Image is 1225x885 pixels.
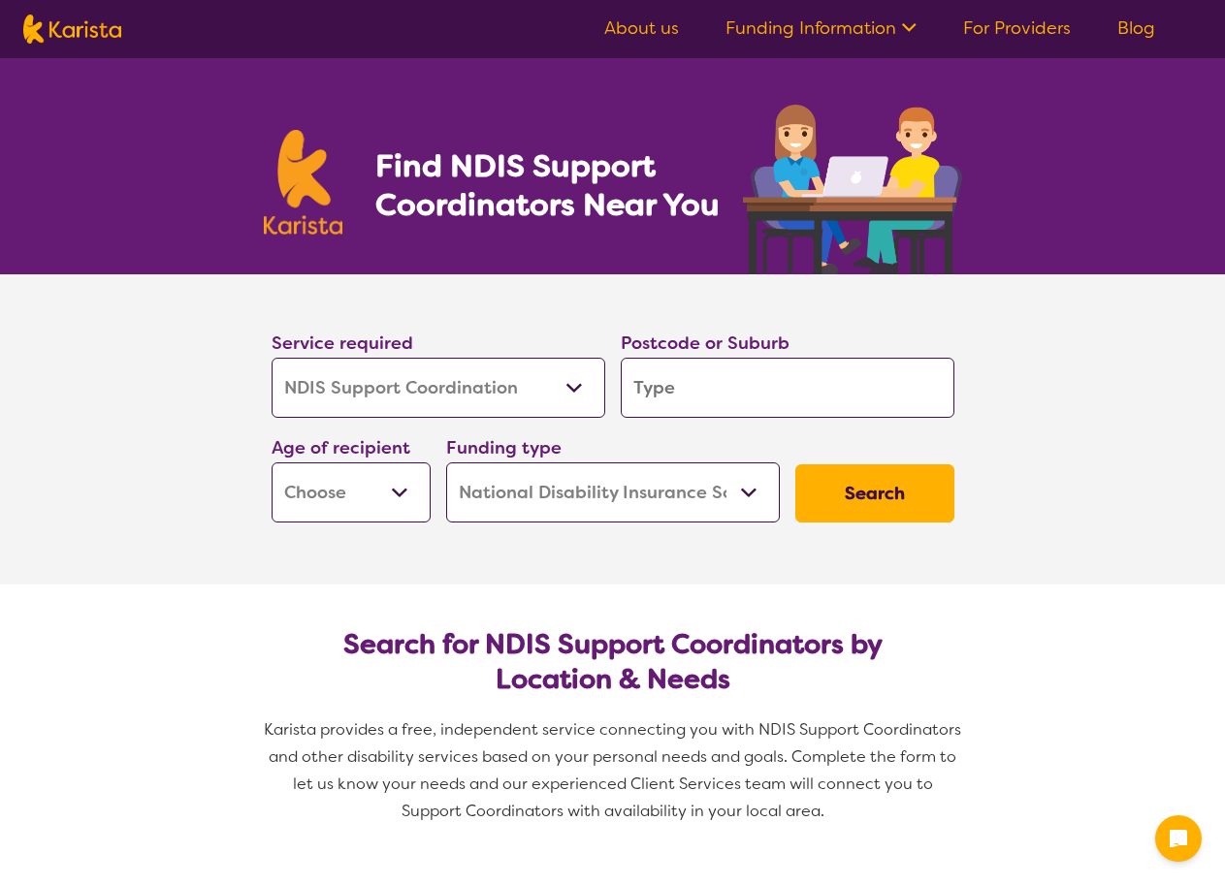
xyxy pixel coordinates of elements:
[725,16,917,40] a: Funding Information
[1117,16,1155,40] a: Blog
[23,15,121,44] img: Karista logo
[604,16,679,40] a: About us
[621,332,790,355] label: Postcode or Suburb
[272,436,410,459] label: Age of recipient
[272,332,413,355] label: Service required
[743,105,962,274] img: support-coordination
[287,627,939,697] h2: Search for NDIS Support Coordinators by Location & Needs
[963,16,1071,40] a: For Providers
[795,464,954,522] button: Search
[264,719,965,821] span: Karista provides a free, independent service connecting you with NDIS Support Coordinators and ot...
[621,358,954,418] input: Type
[264,130,343,235] img: Karista logo
[375,146,734,224] h1: Find NDIS Support Coordinators Near You
[446,436,562,459] label: Funding type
